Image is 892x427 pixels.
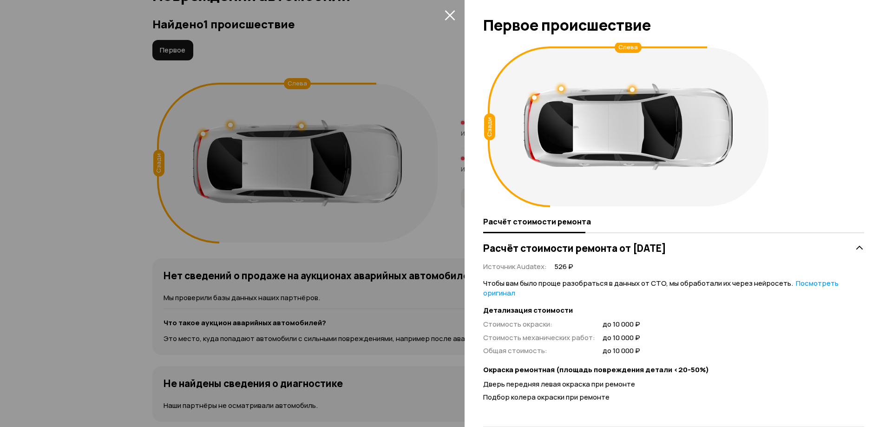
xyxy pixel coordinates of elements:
strong: Окраска ремонтная (площадь повреждения детали <20-50%) [483,365,864,375]
div: Сзади [484,113,495,140]
span: Дверь передняя левая окраска при ремонте [483,379,635,389]
h3: Расчёт стоимости ремонта от [DATE] [483,242,666,254]
span: Чтобы вам было проще разобраться в данных от СТО, мы обработали их через нейросеть. [483,278,839,298]
span: 526 ₽ [554,262,573,272]
button: закрыть [442,7,457,22]
span: Стоимость механических работ : [483,333,595,342]
span: Расчёт стоимости ремонта [483,217,591,226]
span: Стоимость окраски : [483,319,552,329]
span: до 10 000 ₽ [603,333,640,343]
span: Общая стоимость : [483,346,547,355]
a: Посмотреть оригинал [483,278,839,298]
span: Подбор колера окраски при ремонте [483,392,610,402]
span: до 10 000 ₽ [603,320,640,329]
strong: Детализация стоимости [483,306,864,315]
span: Источник Audatex : [483,262,547,271]
span: до 10 000 ₽ [603,346,640,356]
div: Слева [615,42,642,53]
